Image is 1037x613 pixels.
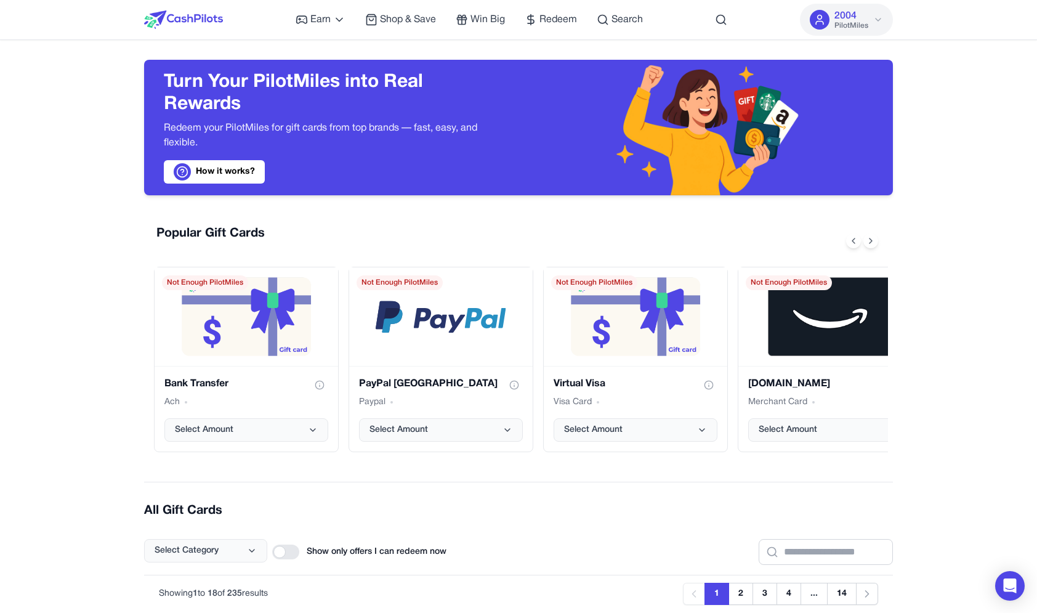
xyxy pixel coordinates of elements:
span: Select Amount [175,424,233,436]
a: Search [597,12,643,27]
span: Not Enough PilotMiles [551,275,637,290]
button: 2004PilotMiles [800,4,893,36]
img: CashPilots Logo [144,10,223,29]
button: 3 [753,583,777,605]
h3: [DOMAIN_NAME] [748,376,830,391]
button: Select Amount [748,418,912,442]
button: 1 [704,583,729,605]
img: /default-reward-image.png [376,301,507,333]
h2: All Gift Cards [144,502,893,519]
nav: Pagination [683,583,878,605]
span: 1 [193,590,198,598]
h3: PayPal [GEOGRAPHIC_DATA] [359,376,498,391]
span: Not Enough PilotMiles [357,275,443,290]
button: Select Amount [554,418,717,442]
a: Earn [296,12,345,27]
a: Shop & Save [365,12,436,27]
span: Not Enough PilotMiles [746,275,832,290]
div: Bank Transfer gift card [154,267,339,452]
a: Redeem [525,12,577,27]
span: Shop & Save [380,12,436,27]
div: Amazon.com gift card [738,267,922,452]
span: Ach [164,396,180,408]
span: Redeem [539,12,577,27]
img: default-reward-image.png [570,277,700,356]
span: Select Amount [759,424,817,436]
h3: Turn Your PilotMiles into Real Rewards [164,71,499,116]
button: 2 [728,583,753,605]
div: Open Intercom Messenger [995,571,1025,601]
span: Win Big [470,12,505,27]
span: Select Category [155,545,219,557]
span: Paypal [359,396,385,408]
img: Header decoration [611,60,801,195]
span: Search [611,12,643,27]
a: How it works? [164,160,265,184]
button: Select Amount [359,418,523,442]
span: PilotMiles [834,21,868,31]
span: Visa Card [554,396,592,408]
img: /default-reward-image.png [768,277,892,356]
button: Select Category [144,539,267,562]
span: Show only offers I can redeem now [307,546,446,558]
h2: Popular Gift Cards [156,225,265,242]
span: 18 [208,590,217,598]
div: Virtual Visa gift card [543,267,728,452]
p: Showing to of results [159,588,268,600]
span: Merchant Card [748,396,807,408]
span: Not Enough PilotMiles [162,275,248,290]
a: Win Big [456,12,505,27]
p: Redeem your PilotMiles for gift cards from top brands — fast, easy, and flexible. [164,121,499,150]
button: 14 [827,583,857,605]
span: Earn [310,12,331,27]
img: default-reward-image.png [181,277,311,356]
button: Select Amount [164,418,328,442]
button: 4 [777,583,801,605]
h3: Bank Transfer [164,376,228,391]
span: ... [801,583,828,605]
button: Show gift card information [506,376,523,394]
span: Select Amount [564,424,623,436]
span: 2004 [834,9,857,23]
div: PayPal USA gift card [349,267,533,452]
span: 235 [227,590,242,598]
span: Select Amount [369,424,428,436]
button: Show gift card information [700,376,717,394]
button: Show gift card information [311,376,328,394]
h3: Virtual Visa [554,376,605,391]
